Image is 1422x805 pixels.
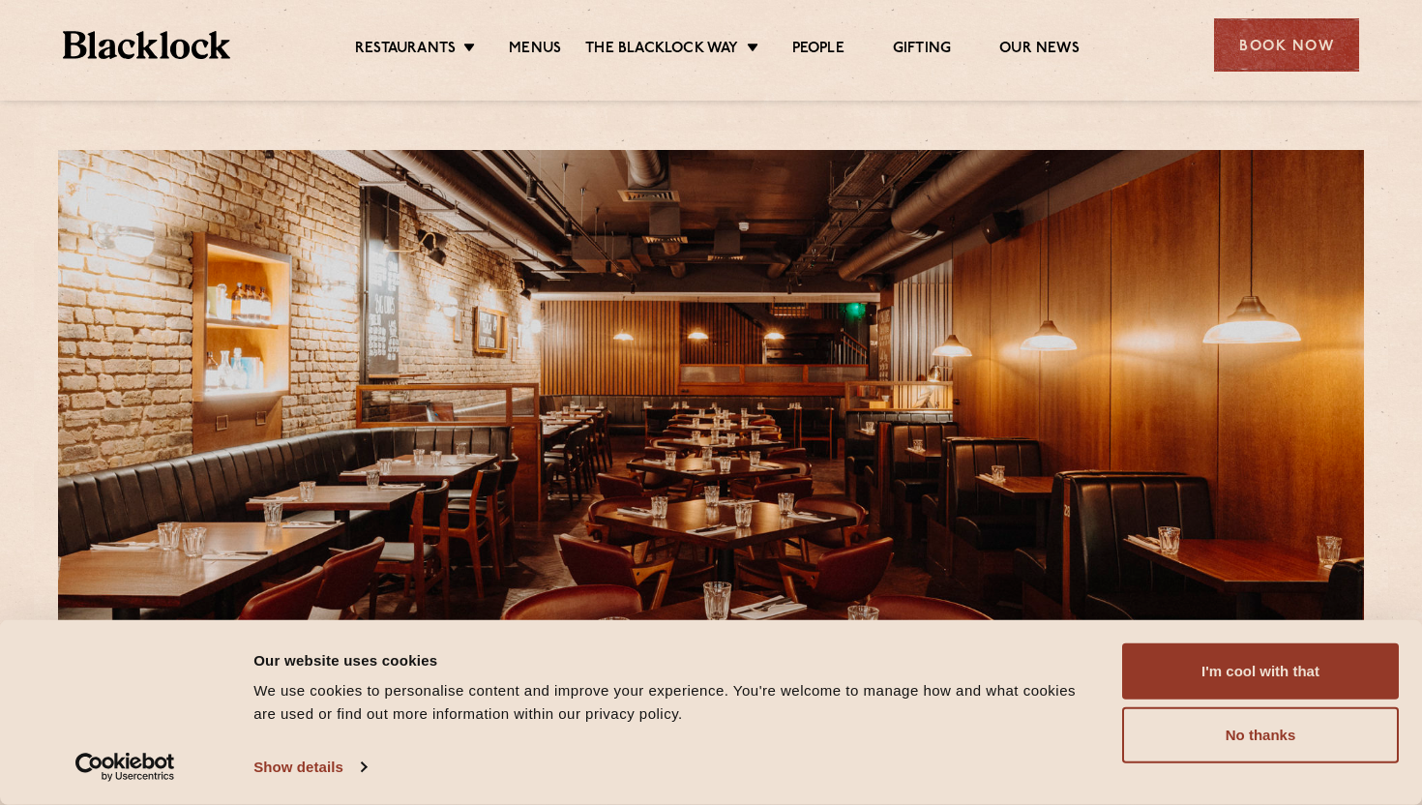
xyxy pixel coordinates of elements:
a: Usercentrics Cookiebot - opens in a new window [41,753,210,782]
div: Our website uses cookies [253,648,1100,671]
a: Show details [253,753,366,782]
a: People [792,40,844,61]
button: No thanks [1122,707,1399,763]
div: We use cookies to personalise content and improve your experience. You're welcome to manage how a... [253,679,1100,726]
a: Gifting [893,40,951,61]
a: Menus [509,40,561,61]
div: Book Now [1214,18,1359,72]
a: The Blacklock Way [585,40,738,61]
button: I'm cool with that [1122,643,1399,700]
a: Restaurants [355,40,456,61]
a: Our News [999,40,1080,61]
img: BL_Textured_Logo-footer-cropped.svg [63,31,230,59]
